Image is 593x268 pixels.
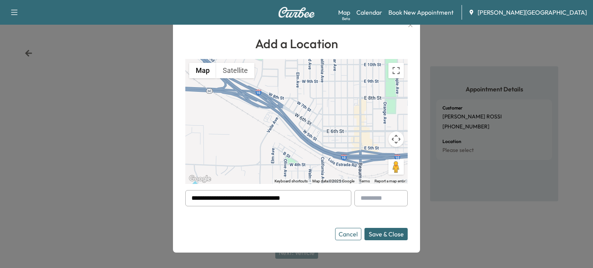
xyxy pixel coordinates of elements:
a: Open this area in Google Maps (opens a new window) [187,174,213,184]
a: MapBeta [338,8,350,17]
button: Show street map [189,63,216,78]
button: Drag Pegman onto the map to open Street View [388,159,404,175]
button: Save & Close [364,228,408,240]
button: Cancel [335,228,361,240]
a: Terms (opens in new tab) [359,179,370,183]
span: [PERSON_NAME][GEOGRAPHIC_DATA] [478,8,587,17]
a: Calendar [356,8,382,17]
button: Map camera controls [388,131,404,147]
button: Keyboard shortcuts [274,179,308,184]
button: Toggle fullscreen view [388,63,404,78]
img: Curbee Logo [278,7,315,18]
div: Beta [342,16,350,22]
h1: Add a Location [185,34,408,53]
img: Google [187,174,213,184]
button: Show satellite imagery [216,63,254,78]
span: Map data ©2025 Google [312,179,354,183]
a: Report a map error [374,179,405,183]
a: Book New Appointment [388,8,454,17]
